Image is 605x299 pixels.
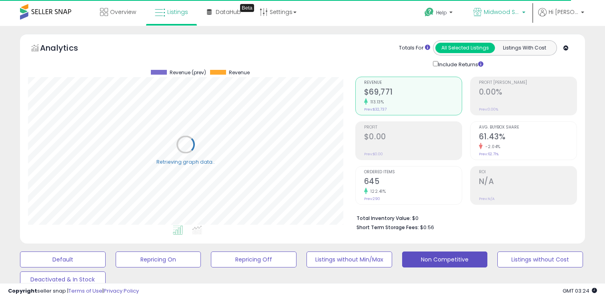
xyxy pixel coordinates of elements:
[402,251,488,267] button: Non Competitive
[364,87,462,98] h2: $69,771
[435,43,495,53] button: All Selected Listings
[364,132,462,143] h2: $0.00
[479,152,499,156] small: Prev: 62.71%
[479,125,577,130] span: Avg. Buybox Share
[436,9,447,16] span: Help
[479,177,577,188] h2: N/A
[479,107,498,112] small: Prev: 0.00%
[364,152,383,156] small: Prev: $0.00
[240,4,254,12] div: Tooltip anchor
[156,158,215,165] div: Retrieving graph data..
[364,177,462,188] h2: 645
[368,188,386,194] small: 122.41%
[110,8,136,16] span: Overview
[8,287,37,295] strong: Copyright
[68,287,102,295] a: Terms of Use
[424,7,434,17] i: Get Help
[549,8,579,16] span: Hi [PERSON_NAME]
[563,287,597,295] span: 2025-10-14 03:24 GMT
[364,196,380,201] small: Prev: 290
[479,170,577,174] span: ROI
[418,1,461,26] a: Help
[357,215,411,222] b: Total Inventory Value:
[368,99,384,105] small: 113.13%
[104,287,139,295] a: Privacy Policy
[479,132,577,143] h2: 61.43%
[420,224,434,231] span: $0.56
[484,8,520,16] span: Midwood Soles
[357,224,419,231] b: Short Term Storage Fees:
[364,170,462,174] span: Ordered Items
[211,251,296,267] button: Repricing Off
[364,107,387,112] small: Prev: $32,737
[497,251,583,267] button: Listings without Cost
[364,125,462,130] span: Profit
[307,251,392,267] button: Listings without Min/Max
[20,251,106,267] button: Default
[357,213,571,222] li: $0
[427,59,493,69] div: Include Returns
[216,8,241,16] span: DataHub
[20,271,106,287] button: Deactivated & In Stock
[538,8,584,26] a: Hi [PERSON_NAME]
[495,43,554,53] button: Listings With Cost
[479,87,577,98] h2: 0.00%
[479,196,495,201] small: Prev: N/A
[8,287,139,295] div: seller snap | |
[399,44,430,52] div: Totals For
[483,144,501,150] small: -2.04%
[364,81,462,85] span: Revenue
[116,251,201,267] button: Repricing On
[479,81,577,85] span: Profit [PERSON_NAME]
[167,8,188,16] span: Listings
[40,42,94,55] h5: Analytics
